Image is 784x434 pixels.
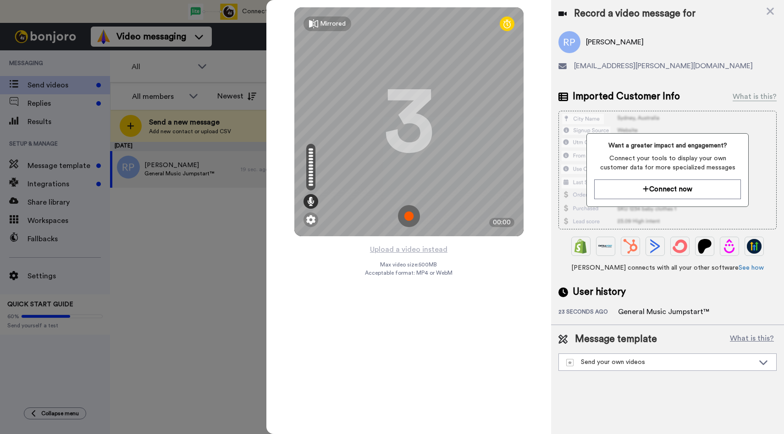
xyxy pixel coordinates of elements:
[722,239,737,254] img: Drip
[697,239,712,254] img: Patreon
[575,332,657,346] span: Message template
[1,2,26,27] img: c638375f-eacb-431c-9714-bd8d08f708a7-1584310529.jpg
[598,239,613,254] img: Ontraport
[29,29,40,40] img: mute-white.svg
[558,308,618,317] div: 23 seconds ago
[648,239,663,254] img: ActiveCampaign
[739,265,764,271] a: See how
[51,8,124,102] span: Hey [PERSON_NAME], thank you so much for signing up! I wanted to say thanks in person with a quic...
[623,239,638,254] img: Hubspot
[594,179,740,199] button: Connect now
[574,239,588,254] img: Shopify
[566,358,754,367] div: Send your own videos
[573,285,626,299] span: User history
[673,239,687,254] img: ConvertKit
[384,87,434,156] div: 3
[367,244,450,255] button: Upload a video instead
[733,91,777,102] div: What is this?
[573,90,680,103] span: Imported Customer Info
[566,359,574,366] img: demo-template.svg
[489,218,514,227] div: 00:00
[365,269,453,277] span: Acceptable format: MP4 or WebM
[618,306,710,317] div: General Music Jumpstart™
[558,263,777,272] span: [PERSON_NAME] connects with all your other software
[398,205,420,227] img: ic_record_start.svg
[381,261,437,268] span: Max video size: 500 MB
[727,332,777,346] button: What is this?
[594,154,740,172] span: Connect your tools to display your own customer data for more specialized messages
[594,141,740,150] span: Want a greater impact and engagement?
[306,215,315,224] img: ic_gear.svg
[747,239,762,254] img: GoHighLevel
